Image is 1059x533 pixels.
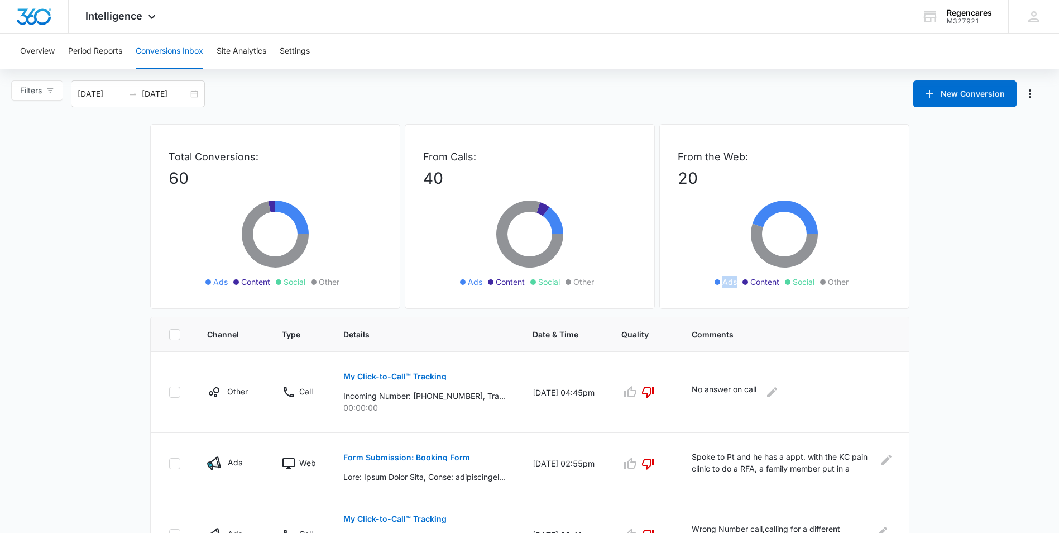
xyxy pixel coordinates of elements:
button: My Click-to-Call™ Tracking [343,506,447,532]
p: Other [227,386,248,397]
p: From Calls: [423,149,636,164]
p: Ads [228,456,242,468]
button: Edit Comments [763,383,781,401]
p: Form Submission: Booking Form [343,454,470,461]
p: Total Conversions: [169,149,382,164]
button: Manage Numbers [1021,85,1039,103]
p: Incoming Number: [PHONE_NUMBER], Tracking Number: [PHONE_NUMBER], Ring To: [PHONE_NUMBER], Caller... [343,390,506,402]
p: Spoke to Pt and he has a appt. with the KC pain clinic to do a RFA, a family member put in a book... [692,451,875,476]
span: Social [284,276,305,288]
span: to [128,89,137,98]
span: Ads [722,276,737,288]
button: Form Submission: Booking Form [343,444,470,471]
span: Social [793,276,814,288]
span: Other [828,276,849,288]
button: Settings [280,34,310,69]
button: Overview [20,34,55,69]
p: Call [299,386,313,397]
div: account id [947,17,992,25]
span: swap-right [128,89,137,98]
span: Channel [207,329,239,340]
p: My Click-to-Call™ Tracking [343,515,447,523]
p: Web [299,457,316,469]
button: Edit Comments [882,451,891,469]
button: Conversions Inbox [136,34,203,69]
p: 20 [678,166,891,190]
p: My Click-to-Call™ Tracking [343,373,447,380]
button: My Click-to-Call™ Tracking [343,363,447,390]
p: 60 [169,166,382,190]
span: Comments [692,329,875,340]
span: Content [241,276,270,288]
button: Filters [11,80,63,101]
p: 40 [423,166,636,190]
span: Content [496,276,525,288]
button: Period Reports [68,34,122,69]
span: Intelligence [85,10,142,22]
span: Other [573,276,594,288]
button: New Conversion [913,80,1017,107]
span: Other [319,276,339,288]
span: Quality [621,329,649,340]
td: [DATE] 04:45pm [519,352,608,433]
button: Site Analytics [217,34,266,69]
span: Type [282,329,300,340]
span: Details [343,329,490,340]
div: account name [947,8,992,17]
span: Social [538,276,560,288]
p: No answer on call [692,383,756,401]
span: Ads [468,276,482,288]
p: From the Web: [678,149,891,164]
input: End date [142,88,188,100]
span: Content [750,276,779,288]
input: Start date [78,88,124,100]
span: Ads [213,276,228,288]
span: Date & Time [533,329,578,340]
p: 00:00:00 [343,402,506,413]
span: Filters [20,84,42,97]
td: [DATE] 02:55pm [519,433,608,494]
p: Lore: Ipsum Dolor Sita, Conse: adipiscingeli@seddoeius.tem, Incid: 8747956618, Utla etdo ma ali e... [343,471,506,483]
